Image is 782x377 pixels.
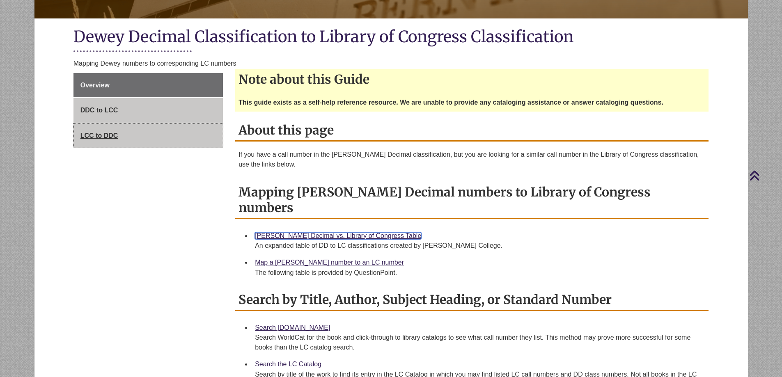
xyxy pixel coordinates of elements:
[238,99,663,106] strong: This guide exists as a self-help reference resource. We are unable to provide any cataloging assi...
[235,182,709,219] h2: Mapping [PERSON_NAME] Decimal numbers to Library of Congress numbers
[255,268,702,278] div: The following table is provided by QuestionPoint.
[73,73,223,98] a: Overview
[255,241,702,251] div: An expanded table of DD to LC classifications created by [PERSON_NAME] College.
[73,60,236,67] span: Mapping Dewey numbers to corresponding LC numbers
[235,289,709,311] h2: Search by Title, Author, Subject Heading, or Standard Number
[73,73,223,148] div: Guide Page Menu
[235,120,709,142] h2: About this page
[238,150,705,169] p: If you have a call number in the [PERSON_NAME] Decimal classification, but you are looking for a ...
[80,107,118,114] span: DDC to LCC
[255,333,702,352] div: Search WorldCat for the book and click-through to library catalogs to see what call number they l...
[235,69,709,89] h2: Note about this Guide
[80,82,110,89] span: Overview
[255,361,321,368] a: Search the LC Catalog
[73,27,709,48] h1: Dewey Decimal Classification to Library of Congress Classification
[73,123,223,148] a: LCC to DDC
[80,132,118,139] span: LCC to DDC
[255,232,421,239] a: [PERSON_NAME] Decimal vs. Library of Congress Table
[255,259,404,266] a: Map a [PERSON_NAME] number to an LC number
[749,170,780,181] a: Back to Top
[73,98,223,123] a: DDC to LCC
[255,324,330,331] a: Search [DOMAIN_NAME]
